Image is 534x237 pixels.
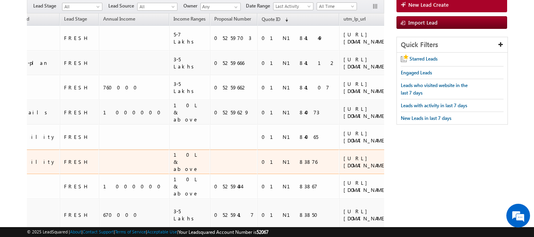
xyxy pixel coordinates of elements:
a: Contact Support [83,229,114,234]
input: Type to Search [200,3,241,11]
span: utm_lp_url [343,16,366,22]
div: [URL][DOMAIN_NAME] [343,179,392,193]
a: Lead Stage [60,15,91,25]
div: FRESH [64,109,95,116]
a: About [70,229,81,234]
div: FRESH [64,84,95,91]
span: Lead Stage [33,2,62,9]
a: Annual Income [99,15,139,25]
div: FRESH [64,158,95,165]
a: Quote ID (sorted descending) [258,15,292,25]
div: 3-5 Lakhs [174,80,206,95]
div: 01N183876 [262,158,336,165]
div: 01N184112 [262,59,336,66]
div: 10L & above [174,102,206,123]
div: 01N183867 [262,183,336,190]
div: 10L & above [174,176,206,197]
div: [URL][DOMAIN_NAME] [343,56,392,70]
a: Terms of Service [115,229,146,234]
div: 05259666 [214,59,254,66]
div: Minimize live chat window [130,4,149,23]
div: [URL][DOMAIN_NAME] [343,155,392,169]
a: Proposal Number [210,15,255,25]
div: 05259629 [214,109,254,116]
a: Last Activity [273,2,313,10]
div: 760000 [103,84,166,91]
div: 01N184073 [262,109,336,116]
div: Chat with us now [41,42,133,52]
img: d_60004797649_company_0_60004797649 [13,42,33,52]
span: Last Activity [274,3,311,10]
div: 05259434 [214,183,254,190]
a: utm_lp_url [340,15,370,25]
span: Income Ranges [174,16,206,22]
div: FRESH [64,133,95,140]
div: 05259703 [214,34,254,42]
div: FRESH [64,183,95,190]
a: Show All Items [230,3,240,11]
div: 670000 [103,211,166,218]
span: Starred Leads [409,56,438,62]
div: 01N183850 [262,211,336,218]
span: Lead Stage [64,16,87,22]
span: (sorted descending) [282,17,288,23]
span: Proposal Number [214,16,251,22]
span: 52067 [257,229,268,235]
span: All [138,3,175,10]
span: Owner [183,2,200,9]
div: 5-7 Lakhs [174,31,206,45]
div: [URL][DOMAIN_NAME] [343,31,392,45]
span: Leads who visited website in the last 7 days [401,82,468,96]
div: 01N184107 [262,84,336,91]
div: Quick Filters [397,37,508,53]
span: Your Leadsquared Account Number is [178,229,268,235]
span: Date Range [246,2,273,9]
div: 3-5 Lakhs [174,56,206,70]
a: Acceptable Use [147,229,177,234]
em: Start Chat [108,183,143,193]
div: FRESH [64,59,95,66]
div: 01N184065 [262,133,336,140]
div: FRESH [64,34,95,42]
span: Annual Income [103,16,135,22]
div: 1000000 [103,109,166,116]
a: Income Ranges [170,15,209,25]
span: All [62,3,100,10]
span: © 2025 LeadSquared | | | | | [27,228,268,236]
div: [URL][DOMAIN_NAME] [343,80,392,95]
div: [URL][DOMAIN_NAME] [343,130,392,144]
span: All Time [317,3,355,10]
a: All [62,3,102,11]
span: Lead Source [108,2,137,9]
span: Quote ID [262,16,281,22]
div: [URL][DOMAIN_NAME] [343,208,392,222]
div: 3-5 Lakhs [174,208,206,222]
div: FRESH [64,211,95,218]
div: 1000000 [103,183,166,190]
span: Engaged Leads [401,70,432,76]
a: All Time [317,2,357,10]
div: 05259662 [214,84,254,91]
span: Import Lead [408,19,438,26]
span: Leads with activity in last 7 days [401,102,467,108]
div: 05259417 [214,211,254,218]
div: 01N184149 [262,34,336,42]
div: [URL][DOMAIN_NAME] [343,105,392,119]
textarea: Type your message and hit 'Enter' [10,73,144,176]
div: 10L & above [174,151,206,173]
span: New Leads in last 7 days [401,115,451,121]
span: New Lead Create [408,1,449,8]
a: All [137,3,177,11]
